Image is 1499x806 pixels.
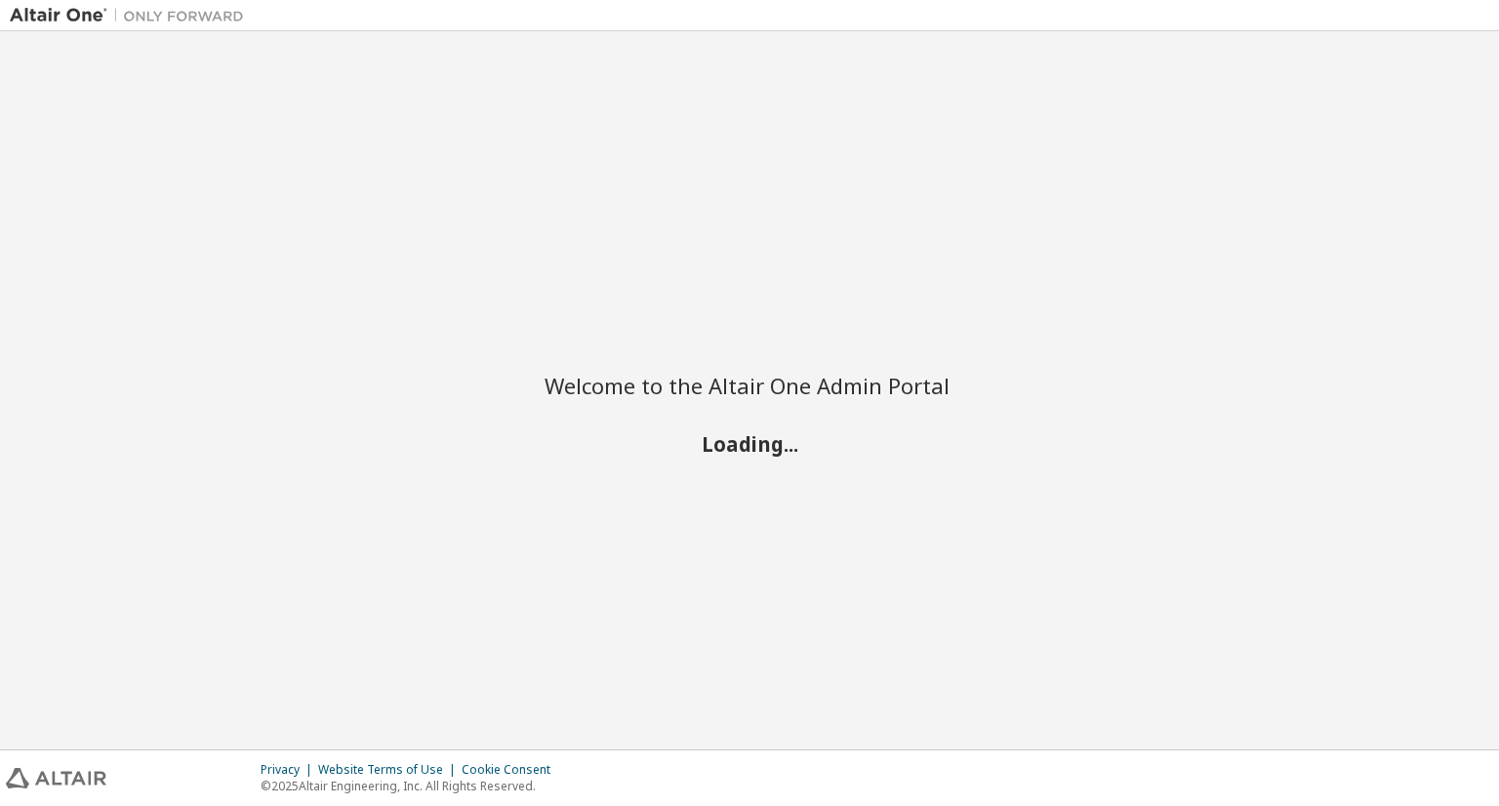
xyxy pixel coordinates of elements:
[545,372,954,399] h2: Welcome to the Altair One Admin Portal
[318,762,462,778] div: Website Terms of Use
[462,762,562,778] div: Cookie Consent
[6,768,106,788] img: altair_logo.svg
[261,778,562,794] p: © 2025 Altair Engineering, Inc. All Rights Reserved.
[261,762,318,778] div: Privacy
[10,6,254,25] img: Altair One
[545,431,954,457] h2: Loading...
